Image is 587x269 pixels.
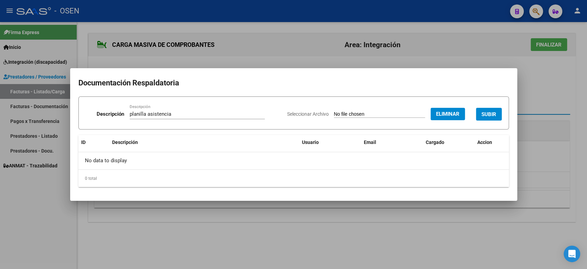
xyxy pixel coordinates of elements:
[477,139,492,145] span: Accion
[423,135,475,150] datatable-header-cell: Cargado
[436,111,459,117] span: Eliminar
[481,111,496,117] span: SUBIR
[361,135,423,150] datatable-header-cell: Email
[81,139,86,145] span: ID
[78,170,509,187] div: 0 total
[426,139,444,145] span: Cargado
[564,246,580,262] div: Open Intercom Messenger
[78,152,509,169] div: No data to display
[431,108,465,120] button: Eliminar
[112,139,138,145] span: Descripción
[299,135,361,150] datatable-header-cell: Usuario
[78,76,509,90] h2: Documentación Respaldatoria
[287,111,329,117] span: Seleccionar Archivo
[476,108,502,121] button: SUBIR
[475,135,509,150] datatable-header-cell: Accion
[109,135,299,150] datatable-header-cell: Descripción
[78,135,109,150] datatable-header-cell: ID
[364,139,376,145] span: Email
[302,139,319,145] span: Usuario
[97,110,124,118] p: Descripción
